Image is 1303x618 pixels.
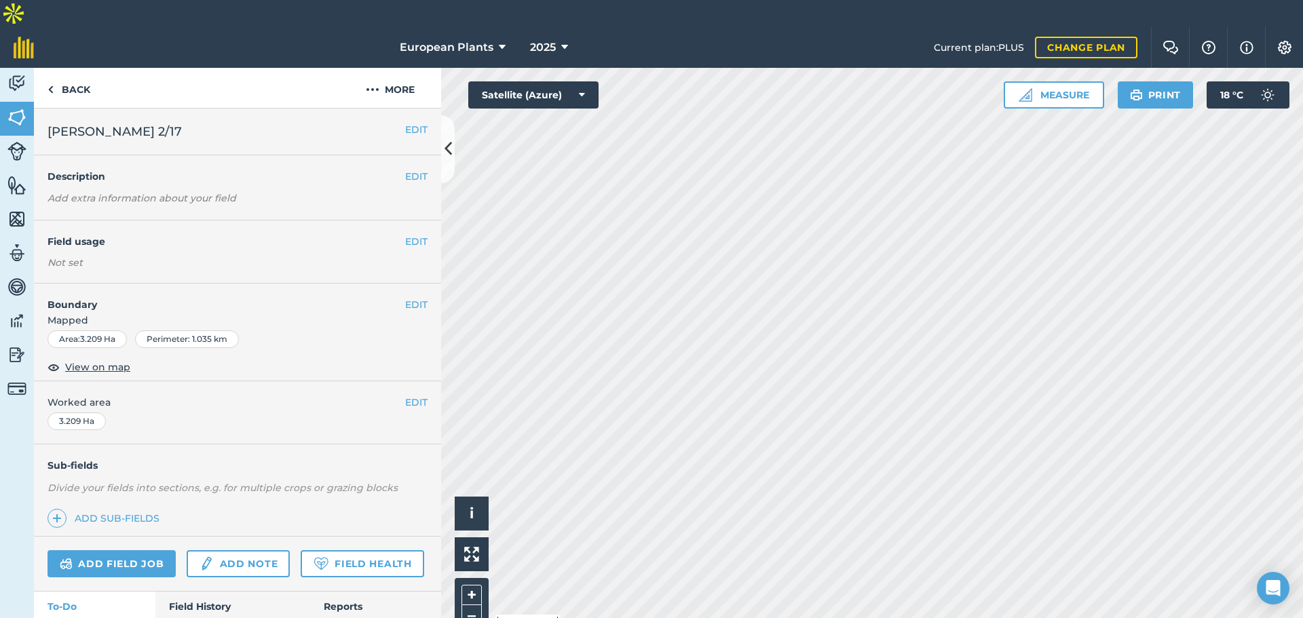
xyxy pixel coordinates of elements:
[1004,81,1104,109] button: Measure
[199,556,214,572] img: svg+xml;base64,PD94bWwgdmVyc2lvbj0iMS4wIiBlbmNvZGluZz0idXRmLTgiPz4KPCEtLSBHZW5lcmF0b3I6IEFkb2JlIE...
[7,311,26,331] img: svg+xml;base64,PD94bWwgdmVyc2lvbj0iMS4wIiBlbmNvZGluZz0idXRmLTgiPz4KPCEtLSBHZW5lcmF0b3I6IEFkb2JlIE...
[48,509,165,528] a: Add sub-fields
[468,81,599,109] button: Satellite (Azure)
[530,39,556,56] span: 2025
[7,142,26,161] img: svg+xml;base64,PD94bWwgdmVyc2lvbj0iMS4wIiBlbmNvZGluZz0idXRmLTgiPz4KPCEtLSBHZW5lcmF0b3I6IEFkb2JlIE...
[7,243,26,263] img: svg+xml;base64,PD94bWwgdmVyc2lvbj0iMS4wIiBlbmNvZGluZz0idXRmLTgiPz4KPCEtLSBHZW5lcmF0b3I6IEFkb2JlIE...
[187,550,290,577] a: Add note
[1163,41,1179,54] img: Two speech bubbles overlapping with the left bubble in the forefront
[405,395,428,410] button: EDIT
[48,122,182,141] span: [PERSON_NAME] 2/17
[7,379,26,398] img: svg+xml;base64,PD94bWwgdmVyc2lvbj0iMS4wIiBlbmNvZGluZz0idXRmLTgiPz4KPCEtLSBHZW5lcmF0b3I6IEFkb2JlIE...
[48,482,398,494] em: Divide your fields into sections, e.g. for multiple crops or grazing blocks
[405,169,428,184] button: EDIT
[1118,81,1194,109] button: Print
[48,234,405,249] h4: Field usage
[301,550,423,577] a: Field Health
[339,68,441,108] button: More
[405,234,428,249] button: EDIT
[405,297,428,312] button: EDIT
[7,345,26,365] img: svg+xml;base64,PD94bWwgdmVyc2lvbj0iMS4wIiBlbmNvZGluZz0idXRmLTgiPz4KPCEtLSBHZW5lcmF0b3I6IEFkb2JlIE...
[1019,88,1032,102] img: Ruler icon
[52,510,62,526] img: svg+xml;base64,PHN2ZyB4bWxucz0iaHR0cDovL3d3dy53My5vcmcvMjAwMC9zdmciIHdpZHRoPSIxNCIgaGVpZ2h0PSIyNC...
[135,330,239,348] div: Perimeter : 1.035 km
[48,359,130,375] button: View on map
[1035,37,1137,58] a: Change plan
[60,556,73,572] img: svg+xml;base64,PD94bWwgdmVyc2lvbj0iMS4wIiBlbmNvZGluZz0idXRmLTgiPz4KPCEtLSBHZW5lcmF0b3I6IEFkb2JlIE...
[48,412,106,430] div: 3.209 Ha
[455,497,489,530] button: i
[1130,87,1143,103] img: svg+xml;base64,PHN2ZyB4bWxucz0iaHR0cDovL3d3dy53My5vcmcvMjAwMC9zdmciIHdpZHRoPSIxOSIgaGVpZ2h0PSIyNC...
[48,395,428,410] span: Worked area
[7,107,26,128] img: svg+xml;base64,PHN2ZyB4bWxucz0iaHR0cDovL3d3dy53My5vcmcvMjAwMC9zdmciIHdpZHRoPSI1NiIgaGVpZ2h0PSI2MC...
[366,81,379,98] img: svg+xml;base64,PHN2ZyB4bWxucz0iaHR0cDovL3d3dy53My5vcmcvMjAwMC9zdmciIHdpZHRoPSIyMCIgaGVpZ2h0PSIyNC...
[48,256,428,269] div: Not set
[7,175,26,195] img: svg+xml;base64,PHN2ZyB4bWxucz0iaHR0cDovL3d3dy53My5vcmcvMjAwMC9zdmciIHdpZHRoPSI1NiIgaGVpZ2h0PSI2MC...
[1257,572,1289,604] div: Open Intercom Messenger
[14,37,34,58] img: fieldmargin Logo
[1254,81,1281,109] img: svg+xml;base64,PD94bWwgdmVyc2lvbj0iMS4wIiBlbmNvZGluZz0idXRmLTgiPz4KPCEtLSBHZW5lcmF0b3I6IEFkb2JlIE...
[934,40,1024,55] span: Current plan : PLUS
[1207,81,1289,109] button: 18 °C
[1201,41,1217,54] img: A question mark icon
[525,27,573,68] button: 2025
[48,359,60,375] img: svg+xml;base64,PHN2ZyB4bWxucz0iaHR0cDovL3d3dy53My5vcmcvMjAwMC9zdmciIHdpZHRoPSIxOCIgaGVpZ2h0PSIyNC...
[48,192,236,204] em: Add extra information about your field
[48,169,428,184] h4: Description
[65,360,130,374] span: View on map
[34,458,441,473] h4: Sub-fields
[7,209,26,229] img: svg+xml;base64,PHN2ZyB4bWxucz0iaHR0cDovL3d3dy53My5vcmcvMjAwMC9zdmciIHdpZHRoPSI1NiIgaGVpZ2h0PSI2MC...
[394,27,511,68] button: European Plants
[400,39,493,56] span: European Plants
[7,73,26,94] img: svg+xml;base64,PD94bWwgdmVyc2lvbj0iMS4wIiBlbmNvZGluZz0idXRmLTgiPz4KPCEtLSBHZW5lcmF0b3I6IEFkb2JlIE...
[461,585,482,605] button: +
[48,81,54,98] img: svg+xml;base64,PHN2ZyB4bWxucz0iaHR0cDovL3d3dy53My5vcmcvMjAwMC9zdmciIHdpZHRoPSI5IiBoZWlnaHQ9IjI0Ii...
[464,547,479,562] img: Four arrows, one pointing top left, one top right, one bottom right and the last bottom left
[34,284,405,312] h4: Boundary
[1240,39,1253,56] img: svg+xml;base64,PHN2ZyB4bWxucz0iaHR0cDovL3d3dy53My5vcmcvMjAwMC9zdmciIHdpZHRoPSIxNyIgaGVpZ2h0PSIxNy...
[34,313,441,328] span: Mapped
[1220,81,1243,109] span: 18 ° C
[48,550,176,577] a: Add field job
[34,68,104,108] a: Back
[48,330,127,348] div: Area : 3.209 Ha
[470,505,474,522] span: i
[1277,41,1293,54] img: A cog icon
[405,122,428,137] button: EDIT
[7,277,26,297] img: svg+xml;base64,PD94bWwgdmVyc2lvbj0iMS4wIiBlbmNvZGluZz0idXRmLTgiPz4KPCEtLSBHZW5lcmF0b3I6IEFkb2JlIE...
